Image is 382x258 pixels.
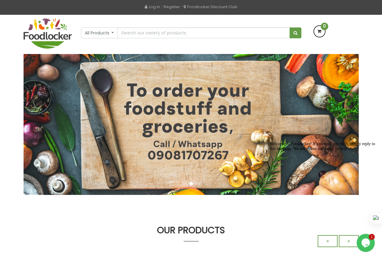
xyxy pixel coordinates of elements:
[357,234,376,252] iframe: chat widget
[184,4,237,10] a: Foodlocker Discount Club
[24,225,359,235] h3: OUR PRODUCTS
[164,4,180,10] a: Register
[24,18,72,49] img: FoodLocker
[181,4,182,10] span: |
[321,23,328,30] span: 0
[145,4,160,10] a: Log in
[161,4,162,10] span: |
[117,27,290,38] input: Search our variety of products
[81,27,118,38] button: All Products
[2,2,108,12] span: Welcome to Foodlocker! If you need any help, simply reply to this message. We are online and read...
[24,54,359,195] img: Foodlocker Call to Order
[2,2,111,12] div: Welcome to Foodlocker! If you need any help, simply reply to this message. We are online and read...
[267,139,376,231] iframe: chat widget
